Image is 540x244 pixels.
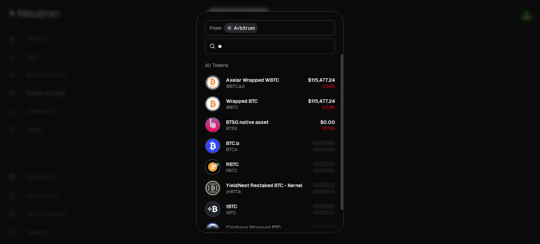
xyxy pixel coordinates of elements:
img: tBTC Logo [206,202,220,216]
div: BTSG [226,125,237,131]
div: WBTC [226,104,238,110]
div: Coinbase Wrapped BTC [226,224,281,231]
span: From [210,24,221,31]
span: -0.53% [321,83,335,89]
button: WBTC.axl LogoAxelar Wrapped WBTCWBTC.axl$115,477.24-0.53% [201,72,339,93]
div: All Tokens [201,58,339,72]
div: Wrapped BTC [226,97,258,104]
span: -10.19% [321,125,335,131]
div: ynBTCk [226,189,241,194]
div: BTC.b [226,146,237,152]
div: $115,477.24 [308,76,335,83]
div: BTSG native asset [226,118,269,125]
img: WBTC Logo [206,97,220,111]
div: $115,477.24 [308,97,335,104]
img: WBTC.axl Logo [206,75,220,90]
div: YieldNest Restaked BTC - Kernel [226,182,302,189]
div: BTC.b [226,139,239,146]
button: WBTC LogoWrapped BTCWBTC$115,477.24-0.53% [201,93,339,114]
div: RBTC [226,167,237,173]
img: Arbitrum Logo [227,26,232,30]
img: BTSG Logo [206,118,220,132]
img: BTC.b Logo [206,139,220,153]
img: RBTC Logo [206,160,220,174]
div: tBTC [226,210,236,215]
button: cbBTC LogoCoinbase Wrapped BTCcbBTC [201,219,339,240]
span: Arbitrum [234,24,255,31]
img: ynBTCk Logo [206,181,220,195]
div: $0.00 [320,118,335,125]
div: tBTC [226,203,237,210]
button: BTC.b LogoBTC.bBTC.b [201,135,339,156]
div: cbBTC [226,231,239,236]
div: RBTC [226,160,239,167]
div: Axelar Wrapped WBTC [226,76,279,83]
div: WBTC.axl [226,83,245,89]
button: RBTC LogoRBTCRBTC [201,156,339,177]
button: ynBTCk LogoYieldNest Restaked BTC - KernelynBTCk [201,177,339,198]
button: tBTC LogotBTCtBTC [201,198,339,219]
span: -0.53% [321,104,335,110]
button: FromArbitrum LogoArbitrum [205,20,335,35]
img: cbBTC Logo [206,223,220,237]
button: BTSG LogoBTSG native assetBTSG$0.00-10.19% [201,114,339,135]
